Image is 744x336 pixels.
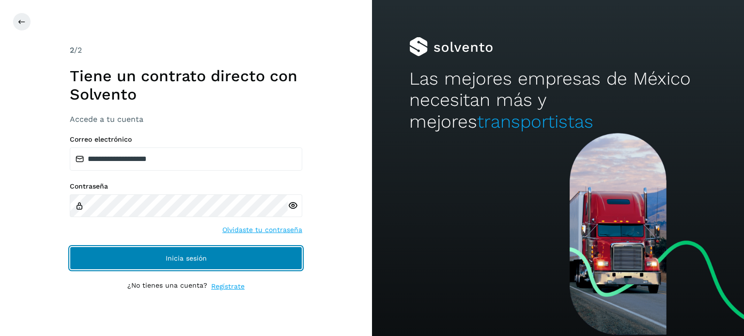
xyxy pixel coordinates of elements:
span: Inicia sesión [166,255,207,262]
label: Contraseña [70,182,302,190]
h2: Las mejores empresas de México necesitan más y mejores [409,68,707,132]
h1: Tiene un contrato directo con Solvento [70,67,302,104]
span: transportistas [477,111,593,132]
p: ¿No tienes una cuenta? [127,281,207,292]
a: Regístrate [211,281,245,292]
a: Olvidaste tu contraseña [222,225,302,235]
span: 2 [70,45,74,55]
h3: Accede a tu cuenta [70,115,302,124]
button: Inicia sesión [70,247,302,270]
div: /2 [70,44,302,56]
label: Correo electrónico [70,135,302,144]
